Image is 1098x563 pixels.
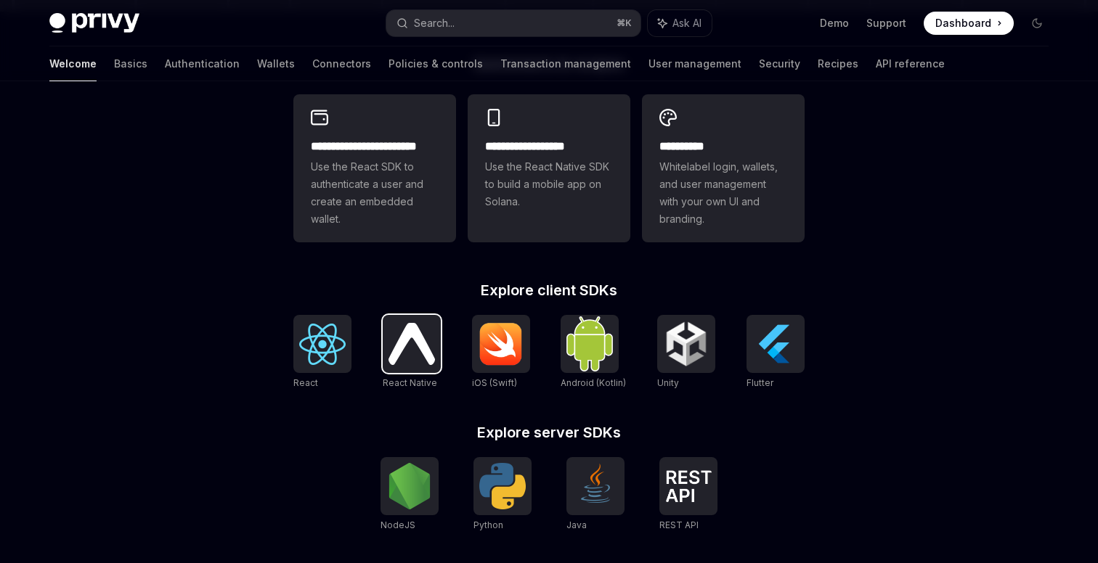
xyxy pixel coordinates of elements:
a: **** **** **** ***Use the React Native SDK to build a mobile app on Solana. [468,94,630,242]
img: Java [572,463,619,509]
img: React Native [389,323,435,364]
a: NodeJSNodeJS [381,457,439,533]
a: Authentication [165,46,240,81]
a: React NativeReact Native [383,315,441,390]
a: Demo [820,16,849,30]
span: Android (Kotlin) [561,377,626,388]
span: ⌘ K [617,17,632,29]
h2: Explore server SDKs [293,425,805,440]
a: Recipes [818,46,858,81]
span: Java [566,519,587,530]
span: Python [473,519,503,530]
a: Wallets [257,46,295,81]
span: Use the React Native SDK to build a mobile app on Solana. [485,158,613,210]
a: REST APIREST API [659,457,717,533]
button: Toggle dark mode [1025,12,1049,35]
a: UnityUnity [657,315,715,390]
span: React Native [383,377,437,388]
span: Use the React SDK to authenticate a user and create an embedded wallet. [311,158,439,228]
img: iOS (Swift) [478,322,524,366]
img: NodeJS [386,463,433,509]
a: PythonPython [473,457,532,533]
span: Dashboard [935,16,991,30]
img: Python [479,463,526,509]
span: iOS (Swift) [472,377,517,388]
a: iOS (Swift)iOS (Swift) [472,315,530,390]
a: Basics [114,46,147,81]
span: NodeJS [381,519,415,530]
span: Unity [657,377,679,388]
span: Whitelabel login, wallets, and user management with your own UI and branding. [659,158,787,228]
a: Connectors [312,46,371,81]
img: Unity [663,321,709,367]
span: Flutter [747,377,773,388]
div: Search... [414,15,455,32]
a: Security [759,46,800,81]
img: React [299,324,346,365]
a: API reference [876,46,945,81]
span: React [293,377,318,388]
h2: Explore client SDKs [293,283,805,297]
a: Support [866,16,906,30]
a: **** *****Whitelabel login, wallets, and user management with your own UI and branding. [642,94,805,242]
a: Transaction management [500,46,631,81]
span: Ask AI [672,16,701,30]
a: JavaJava [566,457,625,533]
a: Welcome [49,46,97,81]
img: Android (Kotlin) [566,316,613,371]
a: Dashboard [924,12,1014,35]
a: Policies & controls [389,46,483,81]
a: ReactReact [293,315,351,390]
a: Android (Kotlin)Android (Kotlin) [561,315,626,390]
button: Ask AI [648,10,712,36]
a: User management [648,46,741,81]
button: Search...⌘K [386,10,640,36]
img: REST API [665,470,712,502]
span: REST API [659,519,699,530]
img: dark logo [49,13,139,33]
img: Flutter [752,321,799,367]
a: FlutterFlutter [747,315,805,390]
